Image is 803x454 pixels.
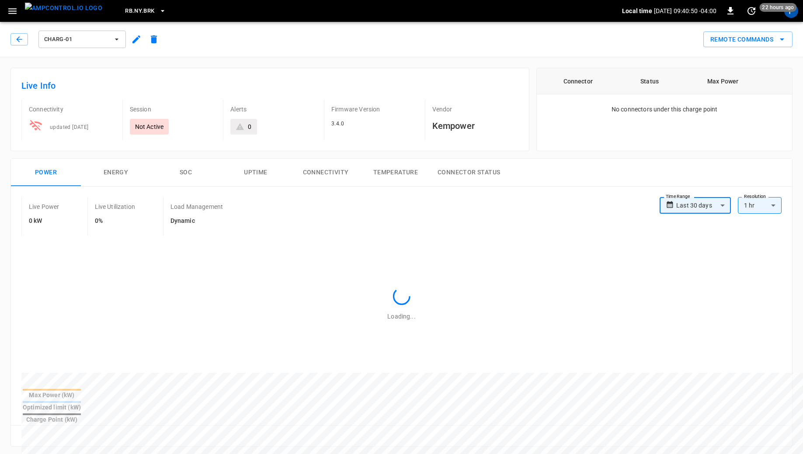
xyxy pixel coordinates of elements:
[432,105,519,114] p: Vendor
[44,35,109,45] span: CHARG-01
[151,159,221,187] button: SOC
[29,105,115,114] p: Connectivity
[703,31,793,48] div: remote commands options
[361,159,431,187] button: Temperature
[95,216,135,226] h6: 0%
[170,216,223,226] h6: Dynamic
[759,3,796,12] span: 22 hours ago
[703,31,793,48] button: Remote Commands
[537,68,619,94] th: Connector
[50,124,89,130] span: updated [DATE]
[331,105,418,114] p: Firmware Version
[744,193,766,200] label: Resolution
[744,4,758,18] button: set refresh interval
[612,105,718,114] p: No connectors under this charge point
[331,121,344,127] span: 3.4.0
[81,159,151,187] button: Energy
[622,7,652,15] p: Local time
[29,216,59,226] h6: 0 kW
[654,7,716,15] p: [DATE] 09:40:50 -04:00
[221,159,291,187] button: Uptime
[125,6,154,16] span: RB.NY.BRK
[666,193,690,200] label: Time Range
[680,68,765,94] th: Max Power
[170,202,223,211] p: Load Management
[95,202,135,211] p: Live Utilization
[537,68,792,94] table: connector table
[130,105,216,114] p: Session
[676,197,731,214] div: Last 30 days
[432,119,519,133] h6: Kempower
[135,122,164,131] p: Not Active
[291,159,361,187] button: Connectivity
[38,31,126,48] button: CHARG-01
[431,159,507,187] button: Connector Status
[21,79,518,93] h6: Live Info
[230,105,317,114] p: Alerts
[11,159,81,187] button: Power
[122,3,169,20] button: RB.NY.BRK
[29,202,59,211] p: Live Power
[738,197,782,214] div: 1 hr
[25,3,102,14] img: ampcontrol.io logo
[619,68,680,94] th: Status
[387,313,415,320] span: Loading...
[248,122,251,131] div: 0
